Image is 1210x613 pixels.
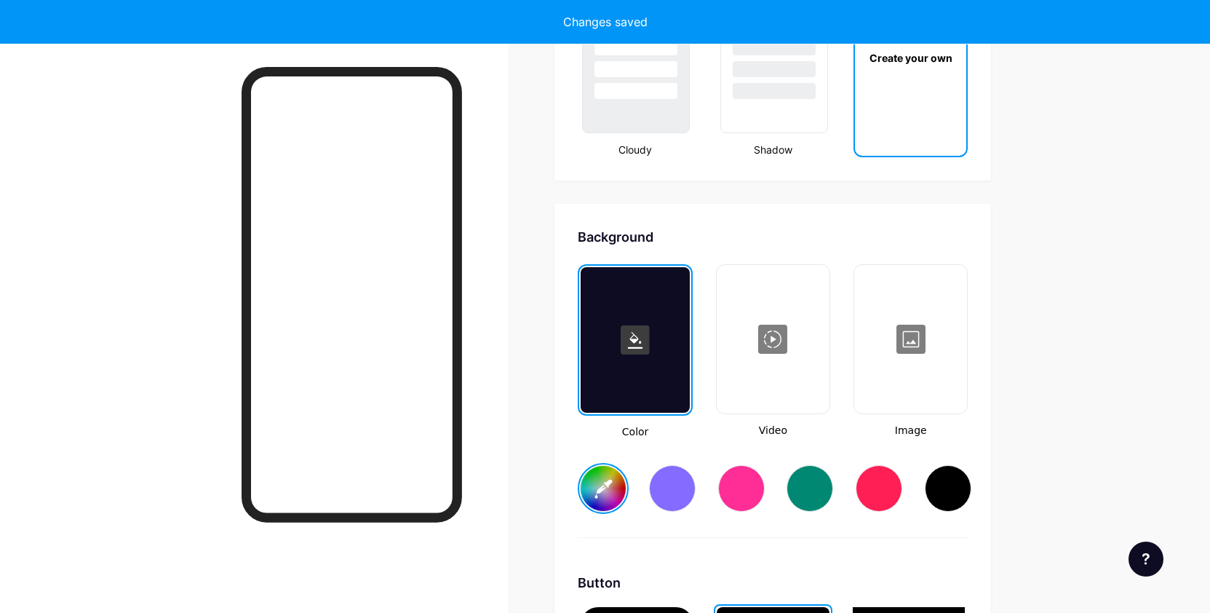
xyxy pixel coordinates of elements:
span: Video [716,423,830,438]
div: Cloudy [578,142,692,157]
span: Image [853,423,968,438]
div: Changes saved [563,13,648,31]
div: Button [578,573,968,593]
div: Shadow [716,142,830,157]
div: Create your own [858,50,964,66]
div: Background [578,227,968,247]
span: Color [578,424,692,440]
